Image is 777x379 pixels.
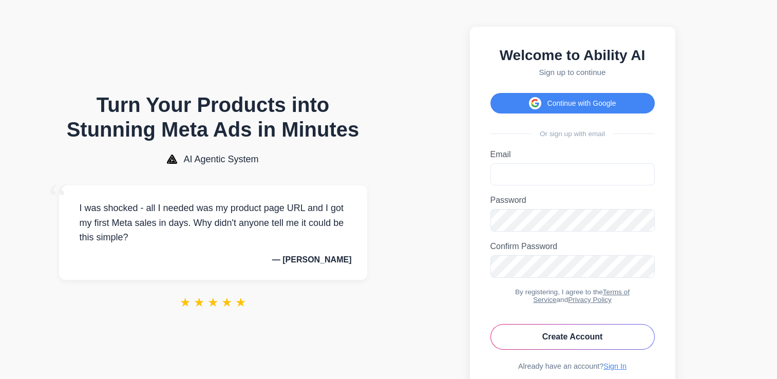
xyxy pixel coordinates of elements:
a: Sign In [603,362,627,370]
h1: Turn Your Products into Stunning Meta Ads in Minutes [59,92,367,142]
img: AI Agentic System Logo [167,155,177,164]
a: Privacy Policy [568,296,612,304]
font: Continue with Google [547,99,616,107]
font: Already have an account? [518,362,627,370]
span: ★ [221,295,233,310]
span: ★ [180,295,191,310]
span: “ [49,175,67,222]
p: — [PERSON_NAME] [74,255,352,264]
a: Terms of Service [533,288,630,304]
button: Create Account [490,324,655,350]
label: Password [490,196,655,205]
span: ★ [235,295,247,310]
label: Email [490,150,655,159]
p: Sign up to continue [490,68,655,77]
span: ★ [207,295,219,310]
div: Or sign up with email [490,130,655,138]
label: Confirm Password [490,242,655,251]
span: AI Agentic System [183,154,258,165]
p: I was shocked - all I needed was my product page URL and I got my first Meta sales in days. Why d... [74,201,352,245]
button: Continue with Google [490,93,655,113]
font: By registering, I agree to the and [515,288,630,304]
h2: Welcome to Ability AI [490,47,655,64]
span: ★ [194,295,205,310]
